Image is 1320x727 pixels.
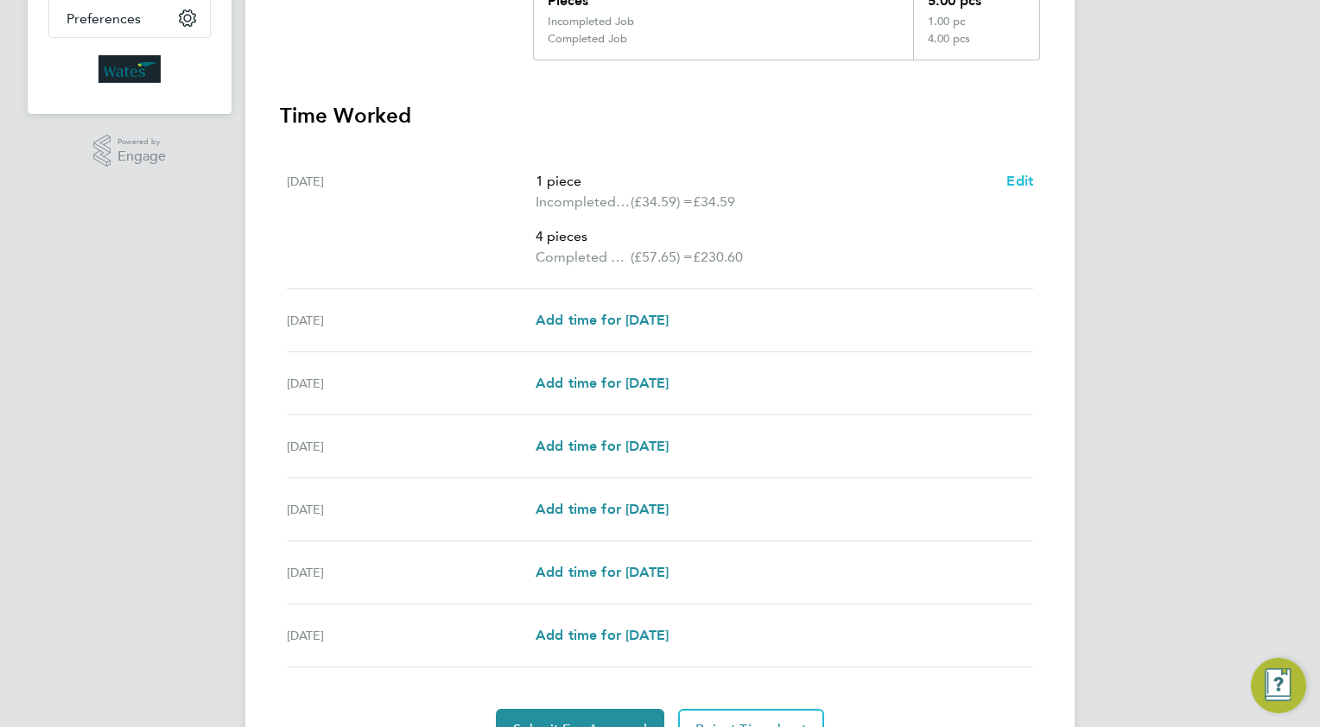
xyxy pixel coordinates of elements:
a: Go to home page [48,55,211,83]
span: Add time for [DATE] [536,312,669,328]
div: [DATE] [287,171,536,268]
span: Powered by [117,135,166,149]
a: Edit [1006,171,1033,192]
span: Add time for [DATE] [536,501,669,517]
span: Completed Job [536,247,631,268]
p: 4 pieces [536,226,993,247]
div: 1.00 pc [913,15,1039,32]
img: wates-logo-retina.png [98,55,161,83]
a: Add time for [DATE] [536,625,669,646]
button: Engage Resource Center [1251,658,1306,713]
a: Add time for [DATE] [536,562,669,583]
h3: Time Worked [280,102,1040,130]
span: Engage [117,149,166,164]
span: Add time for [DATE] [536,627,669,643]
span: Add time for [DATE] [536,564,669,580]
span: Add time for [DATE] [536,375,669,391]
span: £34.59 [693,193,735,210]
a: Add time for [DATE] [536,373,669,394]
span: £230.60 [693,249,743,265]
div: [DATE] [287,625,536,646]
span: Incompleted Job [536,192,631,212]
div: [DATE] [287,562,536,583]
div: Incompleted Job [548,15,634,28]
span: Add time for [DATE] [536,438,669,454]
a: Powered byEngage [93,135,167,168]
div: [DATE] [287,499,536,520]
a: Add time for [DATE] [536,499,669,520]
div: [DATE] [287,310,536,331]
div: [DATE] [287,373,536,394]
span: Edit [1006,173,1033,189]
div: [DATE] [287,436,536,457]
div: 4.00 pcs [913,32,1039,60]
a: Add time for [DATE] [536,436,669,457]
span: (£34.59) = [631,193,693,210]
a: Add time for [DATE] [536,310,669,331]
span: Preferences [67,10,141,27]
div: Completed Job [548,32,627,46]
p: 1 piece [536,171,993,192]
span: (£57.65) = [631,249,693,265]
